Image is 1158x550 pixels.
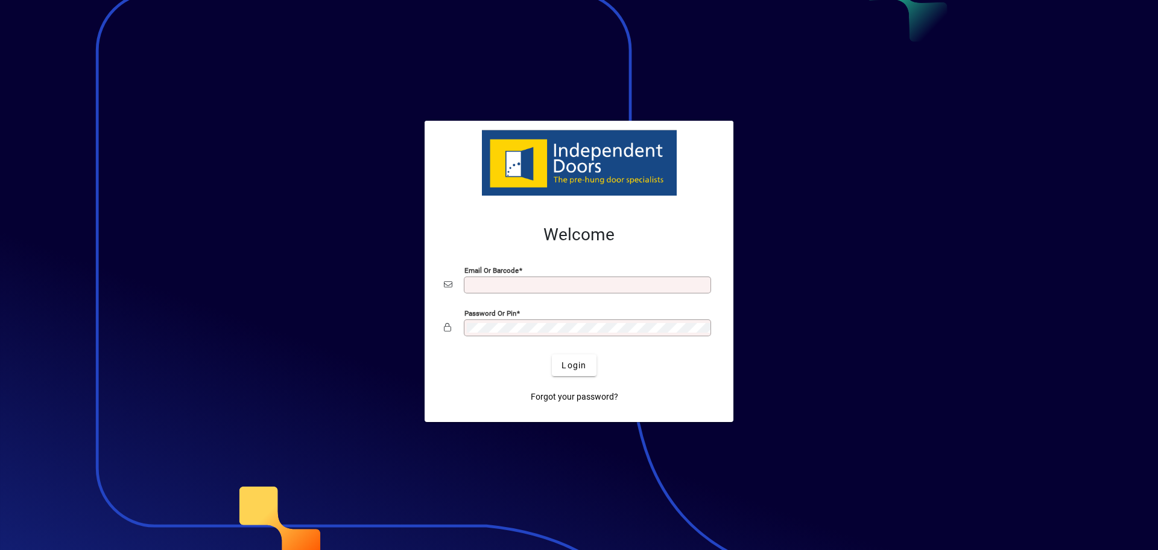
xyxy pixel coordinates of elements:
a: Forgot your password? [526,386,623,408]
span: Forgot your password? [531,391,618,403]
mat-label: Password or Pin [464,309,516,318]
h2: Welcome [444,225,714,245]
span: Login [562,359,586,372]
mat-label: Email or Barcode [464,266,519,275]
button: Login [552,354,596,376]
